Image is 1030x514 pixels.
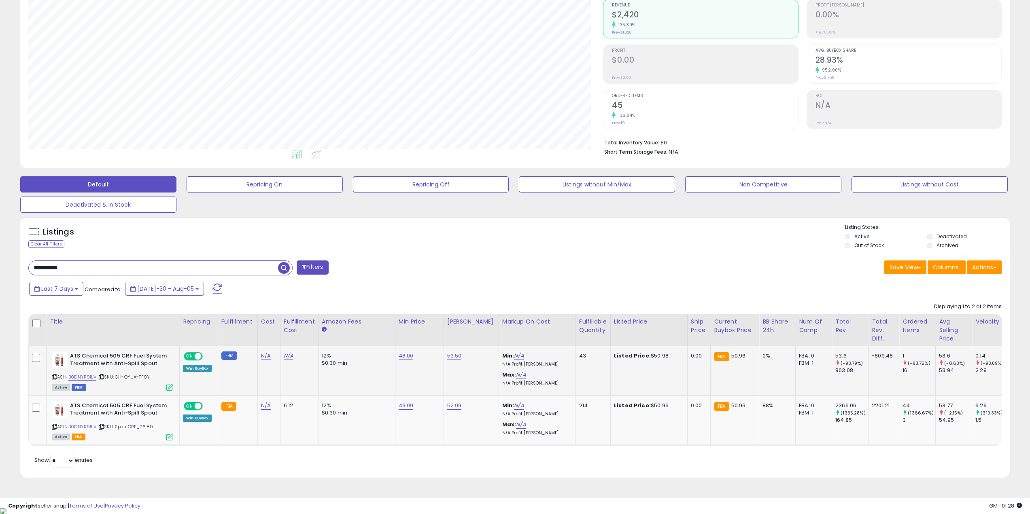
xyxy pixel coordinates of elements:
div: Min Price [399,317,440,326]
button: Repricing Off [353,176,509,192]
div: $50.98 [614,352,681,360]
div: 0% [762,352,789,360]
div: FBA: 0 [799,352,826,360]
div: -809.48 [872,352,893,360]
a: 53.50 [447,352,462,360]
div: 164.85 [835,417,868,424]
div: Current Buybox Price [714,317,756,334]
span: Show: entries [34,456,93,464]
span: | SKU: SpoutCRF_26.80 [98,423,153,430]
div: Title [50,317,176,326]
a: N/A [516,371,526,379]
div: FBA: 0 [799,402,826,409]
div: 1.5 [975,417,1008,424]
button: Actions [967,260,1002,274]
button: Non Competitive [685,176,841,192]
span: Profit [PERSON_NAME] [816,3,1001,8]
div: ASIN: [52,352,173,390]
div: 44 [903,402,935,409]
p: N/A Profit [PERSON_NAME] [502,430,569,436]
button: Listings without Min/Max [519,176,675,192]
div: 0.00 [691,402,704,409]
div: 16 [903,367,935,374]
label: Deactivated [937,233,967,240]
b: ATS Chemical 505 CRF Fuel System Treatment with Anti-Spill Spout [70,402,168,419]
li: $0 [604,137,996,147]
label: Out of Stock [854,242,884,249]
div: 0.00 [691,352,704,360]
div: Total Rev. [835,317,865,334]
span: Compared to: [85,286,122,293]
a: 48.00 [399,352,414,360]
a: Terms of Use [69,502,104,510]
div: Amazon Fees [322,317,392,326]
div: FBM: 1 [799,409,826,417]
div: 863.08 [835,367,868,374]
label: Active [854,233,869,240]
b: Max: [502,421,516,428]
b: Max: [502,371,516,379]
span: FBM [72,384,86,391]
span: Last 7 Days [41,285,73,293]
p: Listing States: [845,224,1010,231]
span: Profit [612,49,798,53]
small: Prev: 0.00% [816,30,835,35]
div: Ship Price [691,317,707,334]
div: Avg Selling Price [939,317,968,343]
a: N/A [261,402,271,410]
div: 1 [903,352,935,360]
div: FBM: 1 [799,360,826,367]
div: Repricing [183,317,214,326]
span: [DATE]-30 - Aug-05 [137,285,194,293]
span: N/A [669,148,678,156]
small: 952.00% [819,67,841,73]
b: Listed Price: [614,352,651,360]
div: Num of Comp. [799,317,828,334]
span: OFF [202,353,214,360]
small: 135.39% [616,22,635,28]
div: Fulfillable Quantity [579,317,607,334]
button: [DATE]-30 - Aug-05 [125,282,204,296]
img: 31xIaQoW+kL._SL40_.jpg [52,402,68,418]
div: BB Share 24h. [762,317,792,334]
div: Win BuyBox [183,415,212,422]
div: Displaying 1 to 2 of 2 items [934,303,1002,311]
small: Prev: $0.00 [612,75,631,80]
p: N/A Profit [PERSON_NAME] [502,381,569,386]
div: 43 [579,352,604,360]
div: 2201.21 [872,402,893,409]
div: [PERSON_NAME] [447,317,495,326]
h5: Listings [43,226,74,238]
a: N/A [516,421,526,429]
button: Save View [884,260,926,274]
a: N/A [284,352,293,360]
small: Prev: 2.75% [816,75,834,80]
div: Win BuyBox [183,365,212,372]
div: Fulfillment [221,317,254,326]
button: Repricing On [187,176,343,192]
div: Listed Price [614,317,684,326]
span: Revenue [612,3,798,8]
label: Archived [937,242,958,249]
div: Markup on Cost [502,317,572,326]
div: 6.12 [284,402,312,409]
div: 12% [322,352,389,360]
small: 136.84% [616,112,635,118]
span: ON [185,402,195,409]
h2: $0.00 [612,55,798,66]
div: Total Rev. Diff. [872,317,896,343]
div: seller snap | | [8,502,140,510]
span: Columns [933,263,958,271]
small: (-93.75%) [908,360,930,366]
h2: $2,420 [612,10,798,21]
span: Ordered Items [612,94,798,98]
div: $0.30 min [322,360,389,367]
small: FBA [221,402,236,411]
h2: N/A [816,101,1001,112]
a: N/A [514,352,524,360]
span: FBA [72,434,85,440]
span: All listings currently available for purchase on Amazon [52,384,70,391]
div: 53.94 [939,367,972,374]
p: N/A Profit [PERSON_NAME] [502,411,569,417]
div: 88% [762,402,789,409]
